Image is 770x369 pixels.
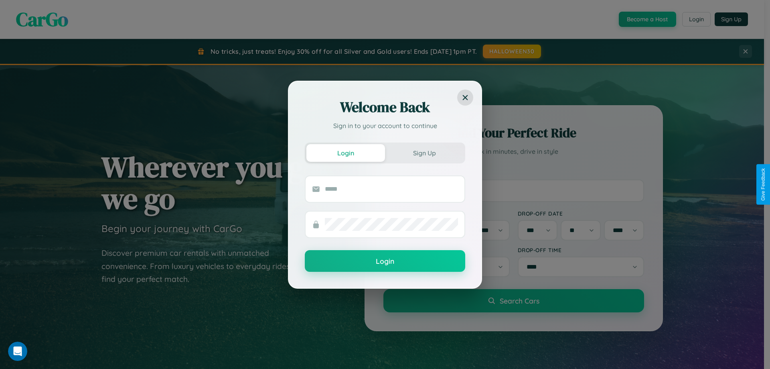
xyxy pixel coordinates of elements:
[306,144,385,162] button: Login
[305,121,465,130] p: Sign in to your account to continue
[8,342,27,361] iframe: Intercom live chat
[305,250,465,272] button: Login
[305,98,465,117] h2: Welcome Back
[760,168,766,201] div: Give Feedback
[385,144,464,162] button: Sign Up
